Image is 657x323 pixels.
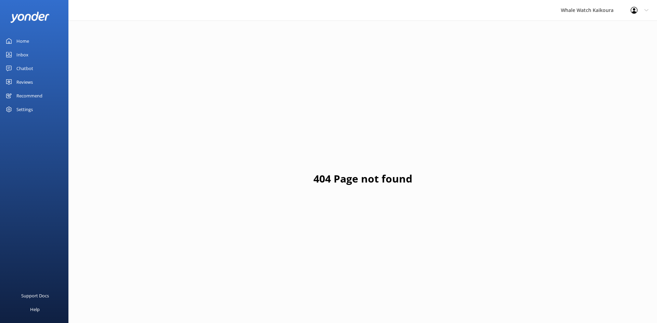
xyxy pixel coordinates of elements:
[21,289,49,302] div: Support Docs
[313,171,412,187] h1: 404 Page not found
[16,89,42,103] div: Recommend
[30,302,40,316] div: Help
[16,34,29,48] div: Home
[10,12,50,23] img: yonder-white-logo.png
[16,103,33,116] div: Settings
[16,75,33,89] div: Reviews
[16,62,33,75] div: Chatbot
[16,48,28,62] div: Inbox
